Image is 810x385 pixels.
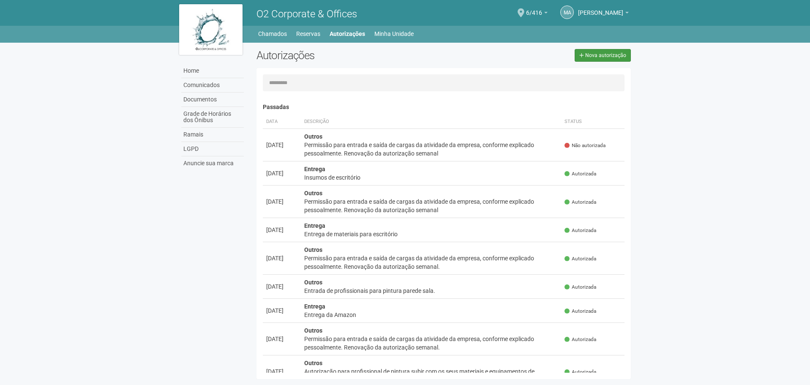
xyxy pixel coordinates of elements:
div: [DATE] [266,282,297,291]
a: Reservas [296,28,320,40]
div: [DATE] [266,197,297,206]
div: [DATE] [266,367,297,376]
img: logo.jpg [179,4,243,55]
div: Permissão para entrada e saída de cargas da atividade da empresa, conforme explicado pessoalmente... [304,335,558,352]
span: Autorizada [565,308,596,315]
a: Autorizações [330,28,365,40]
h4: Passadas [263,104,625,110]
a: 6/416 [526,11,548,17]
a: Home [181,64,244,78]
a: [PERSON_NAME] [578,11,629,17]
div: Permissão para entrada e saída de cargas da atividade da empresa, conforme explicado pessoalmente... [304,197,558,214]
span: 6/416 [526,1,542,16]
strong: Outros [304,133,322,140]
span: Autorizada [565,336,596,343]
span: Não autorizada [565,142,605,149]
div: [DATE] [266,254,297,262]
div: [DATE] [266,226,297,234]
strong: Outros [304,360,322,366]
div: Autorização para profissional de pintura subir com os seus materiais e equipamentos de trabalho. [304,367,558,384]
span: Autorizada [565,227,596,234]
a: Ramais [181,128,244,142]
a: Minha Unidade [374,28,414,40]
div: Insumos de escritório [304,173,558,182]
a: Anuncie sua marca [181,156,244,170]
div: [DATE] [266,306,297,315]
div: Entrega de materiais para escritório [304,230,558,238]
span: Marco Antônio Castro [578,1,623,16]
div: Entrada de profissionais para pintura parede sala. [304,287,558,295]
strong: Outros [304,279,322,286]
div: [DATE] [266,141,297,149]
h2: Autorizações [256,49,437,62]
span: Autorizada [565,284,596,291]
div: Permissão para entrada e saída de cargas da atividade da empresa, conforme explicado pessoalmente... [304,254,558,271]
a: MA [560,5,574,19]
span: Autorizada [565,170,596,177]
a: Grade de Horários dos Ônibus [181,107,244,128]
a: Nova autorização [575,49,631,62]
span: Autorizada [565,369,596,376]
strong: Entrega [304,166,325,172]
span: Autorizada [565,199,596,206]
strong: Entrega [304,222,325,229]
th: Descrição [301,115,562,129]
a: Chamados [258,28,287,40]
div: Entrega da Amazon [304,311,558,319]
strong: Outros [304,246,322,253]
div: Permissão para entrada e saída de cargas da atividade da empresa, conforme explicado pessoalmente... [304,141,558,158]
th: Data [263,115,301,129]
div: [DATE] [266,169,297,177]
span: O2 Corporate & Offices [256,8,357,20]
a: LGPD [181,142,244,156]
strong: Outros [304,190,322,197]
a: Documentos [181,93,244,107]
th: Status [561,115,625,129]
strong: Outros [304,327,322,334]
strong: Entrega [304,303,325,310]
a: Comunicados [181,78,244,93]
div: [DATE] [266,335,297,343]
span: Autorizada [565,255,596,262]
span: Nova autorização [585,52,626,58]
